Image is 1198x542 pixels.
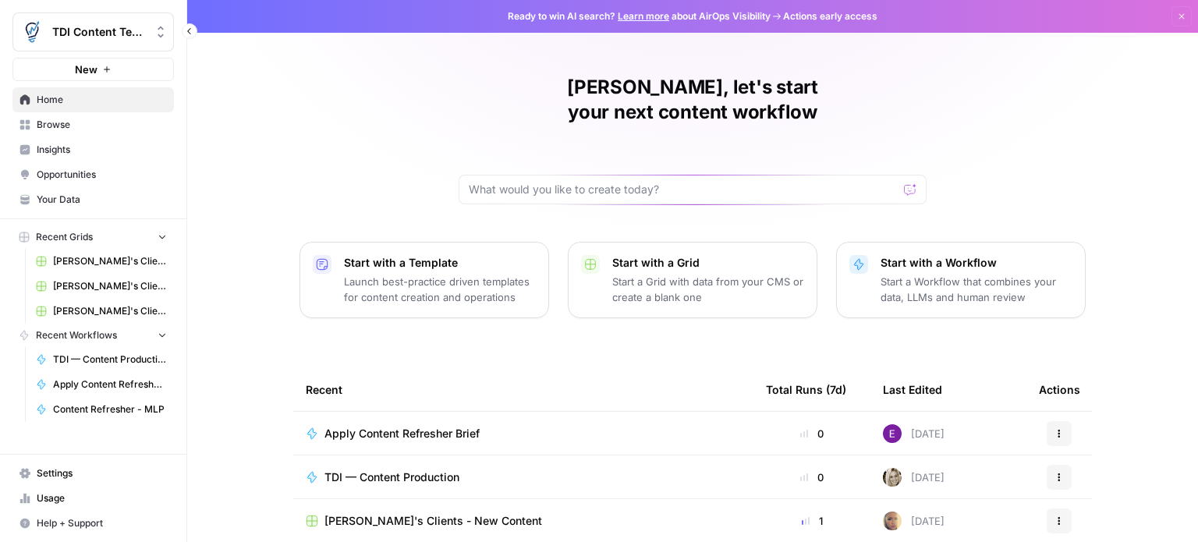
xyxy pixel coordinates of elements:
[29,397,174,422] a: Content Refresher - MLP
[12,87,174,112] a: Home
[29,274,174,299] a: [PERSON_NAME]'s Clients - New Content
[883,468,945,487] div: [DATE]
[53,352,167,367] span: TDI — Content Production
[52,24,147,40] span: TDI Content Team
[12,486,174,511] a: Usage
[612,255,804,271] p: Start with a Grid
[37,143,167,157] span: Insights
[37,516,167,530] span: Help + Support
[36,328,117,342] span: Recent Workflows
[37,118,167,132] span: Browse
[881,274,1072,305] p: Start a Workflow that combines your data, LLMs and human review
[324,426,480,441] span: Apply Content Refresher Brief
[36,230,93,244] span: Recent Grids
[306,368,741,411] div: Recent
[37,466,167,480] span: Settings
[12,511,174,536] button: Help + Support
[37,93,167,107] span: Home
[299,242,549,318] button: Start with a TemplateLaunch best-practice driven templates for content creation and operations
[1039,368,1080,411] div: Actions
[766,426,858,441] div: 0
[29,347,174,372] a: TDI — Content Production
[881,255,1072,271] p: Start with a Workflow
[29,299,174,324] a: [PERSON_NAME]'s Clients - Optimizing Content
[883,424,945,443] div: [DATE]
[324,513,542,529] span: [PERSON_NAME]'s Clients - New Content
[53,304,167,318] span: [PERSON_NAME]'s Clients - Optimizing Content
[836,242,1086,318] button: Start with a WorkflowStart a Workflow that combines your data, LLMs and human review
[618,10,669,22] a: Learn more
[459,75,927,125] h1: [PERSON_NAME], let's start your next content workflow
[568,242,817,318] button: Start with a GridStart a Grid with data from your CMS or create a blank one
[766,513,858,529] div: 1
[12,112,174,137] a: Browse
[12,58,174,81] button: New
[508,9,771,23] span: Ready to win AI search? about AirOps Visibility
[12,12,174,51] button: Workspace: TDI Content Team
[53,402,167,416] span: Content Refresher - MLP
[883,424,902,443] img: 43kfmuemi38zyoc4usdy4i9w48nn
[766,368,846,411] div: Total Runs (7d)
[883,468,902,487] img: vm6ezbzvznyruarsu2y8avcr32wp
[306,513,741,529] a: [PERSON_NAME]'s Clients - New Content
[324,469,459,485] span: TDI — Content Production
[12,461,174,486] a: Settings
[883,512,945,530] div: [DATE]
[612,274,804,305] p: Start a Grid with data from your CMS or create a blank one
[12,225,174,249] button: Recent Grids
[12,162,174,187] a: Opportunities
[344,274,536,305] p: Launch best-practice driven templates for content creation and operations
[883,368,942,411] div: Last Edited
[306,426,741,441] a: Apply Content Refresher Brief
[29,249,174,274] a: [PERSON_NAME]'s Clients - New Content
[37,168,167,182] span: Opportunities
[29,372,174,397] a: Apply Content Refresher Brief
[766,469,858,485] div: 0
[344,255,536,271] p: Start with a Template
[783,9,877,23] span: Actions early access
[53,254,167,268] span: [PERSON_NAME]'s Clients - New Content
[37,193,167,207] span: Your Data
[12,137,174,162] a: Insights
[75,62,97,77] span: New
[469,182,898,197] input: What would you like to create today?
[53,279,167,293] span: [PERSON_NAME]'s Clients - New Content
[18,18,46,46] img: TDI Content Team Logo
[37,491,167,505] span: Usage
[306,469,741,485] a: TDI — Content Production
[883,512,902,530] img: rpnue5gqhgwwz5ulzsshxcaclga5
[12,324,174,347] button: Recent Workflows
[53,377,167,391] span: Apply Content Refresher Brief
[12,187,174,212] a: Your Data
